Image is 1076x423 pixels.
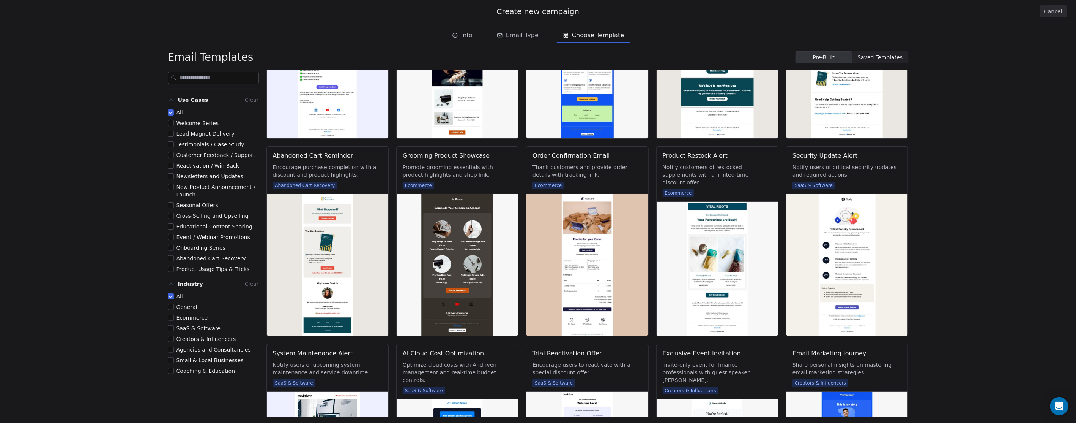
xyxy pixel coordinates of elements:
[273,379,315,387] span: SaaS & Software
[168,244,174,252] button: Onboarding Series
[663,151,728,160] div: Product Restock Alert
[663,349,741,358] div: Exclusive Event Invitation
[792,349,866,358] div: Email Marketing Journey
[168,130,174,138] button: Lead Magnet Delivery
[461,31,473,40] span: Info
[168,109,174,116] button: All
[446,28,630,43] div: email creation steps
[245,279,259,288] button: Clear
[168,346,174,353] button: Agencies and Consultancies
[168,162,174,170] button: Reactivation / Win Back
[245,95,259,105] button: Clear
[1040,5,1067,17] button: Cancel
[176,255,246,261] span: Abandoned Cart Recovery
[403,182,434,189] span: Ecommerce
[168,119,174,127] button: Welcome Series
[176,315,208,321] span: Ecommerce
[792,379,848,387] span: Creators & Influencers
[403,151,490,160] div: Grooming Product Showcase
[168,141,174,148] button: Testimonials / Case Study
[168,109,259,273] div: Use CasesClear
[176,266,250,272] span: Product Usage Tips & Tricks
[176,368,235,374] span: Coaching & Education
[532,379,575,387] span: SaaS & Software
[532,163,642,179] span: Thank customers and provide order details with tracking link.
[403,361,512,384] span: Optimize cloud costs with AI-driven management and real-time budget controls.
[532,151,610,160] div: Order Confirmation Email
[1050,397,1068,415] div: Open Intercom Messenger
[176,120,219,126] span: Welcome Series
[532,182,564,189] span: Ecommerce
[168,183,174,191] button: New Product Announcement / Launch
[176,184,255,198] span: New Product Announcement / Launch
[178,280,203,288] span: Industry
[792,163,902,179] span: Notify users of critical security updates and required actions.
[176,304,197,310] span: General
[168,212,174,220] button: Cross-Selling and Upselling
[168,51,254,64] span: Email Templates
[176,109,183,116] span: All
[176,202,218,208] span: Seasonal Offers
[532,361,642,376] span: Encourage users to reactivate with a special discount offer.
[572,31,624,40] span: Choose Template
[168,173,174,180] button: Newsletters and Updates
[273,163,382,179] span: Encourage purchase completion with a discount and product highlights.
[663,163,772,186] span: Notify customers of restocked supplements with a limited-time discount offer.
[168,233,174,241] button: Event / Webinar Promotions
[176,173,243,179] span: Newsletters and Updates
[273,182,337,189] span: Abandoned Cart Recovery
[245,281,259,287] span: Clear
[663,189,694,197] span: Ecommerce
[168,201,174,209] button: Seasonal Offers
[168,303,174,311] button: General
[168,325,174,332] button: SaaS & Software
[9,6,1067,17] div: Create new campaign
[273,349,353,358] div: System Maintenance Alert
[403,349,484,358] div: AI Cloud Cost Optimization
[168,367,174,375] button: Coaching & Education
[663,387,718,394] span: Creators & Influencers
[176,336,236,342] span: Creators & Influencers
[176,152,255,158] span: Customer Feedback / Support
[176,245,225,251] span: Onboarding Series
[168,314,174,322] button: Ecommerce
[176,163,239,169] span: Reactivation / Win Back
[245,97,259,103] span: Clear
[168,265,174,273] button: Product Usage Tips & Tricks
[403,387,445,394] span: SaaS & Software
[792,182,835,189] span: SaaS & Software
[858,54,903,62] span: Saved Templates
[168,151,174,159] button: Customer Feedback / Support
[168,223,174,230] button: Educational Content Sharing
[176,347,251,353] span: Agencies and Consultancies
[168,93,259,109] button: Use CasesClear
[168,293,259,375] div: IndustryClear
[663,361,772,384] span: Invite-only event for finance professionals with guest speaker [PERSON_NAME].
[792,151,858,160] div: Security Update Alert
[176,223,253,230] span: Educational Content Sharing
[168,277,259,293] button: IndustryClear
[168,356,174,364] button: Small & Local Businesses
[168,255,174,262] button: Abandoned Cart Recovery
[273,151,353,160] div: Abandoned Cart Reminder
[178,96,208,104] span: Use Cases
[792,361,902,376] span: Share personal insights on mastering email marketing strategies.
[176,325,221,331] span: SaaS & Software
[168,335,174,343] button: Creators & Influencers
[176,293,183,299] span: All
[168,293,174,300] button: All
[403,163,512,179] span: Promote grooming essentials with product highlights and shop link.
[176,141,244,147] span: Testimonials / Case Study
[176,357,244,363] span: Small & Local Businesses
[506,31,539,40] span: Email Type
[532,349,602,358] div: Trial Reactivation Offer
[176,213,249,219] span: Cross-Selling and Upselling
[176,131,235,137] span: Lead Magnet Delivery
[273,361,382,376] span: Notify users of upcoming system maintenance and service downtime.
[176,234,250,240] span: Event / Webinar Promotions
